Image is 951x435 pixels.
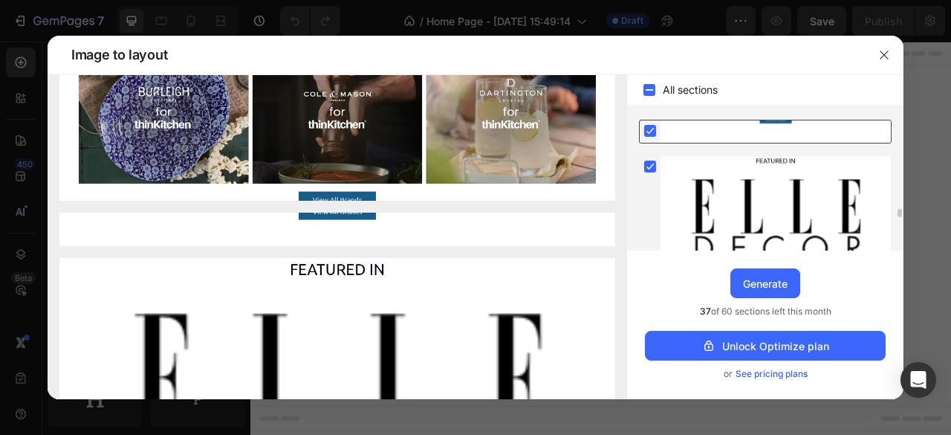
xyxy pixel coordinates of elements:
[663,81,718,99] span: All sections
[645,367,886,381] div: or
[645,331,886,361] button: Unlock Optimize plan
[346,367,546,379] div: Start with Generating from URL or image
[900,362,936,398] div: Open Intercom Messenger
[71,46,167,64] span: Image to layout
[356,254,536,272] div: Start with Sections from sidebar
[700,306,711,317] span: 37
[743,276,788,291] div: Generate
[700,304,831,319] span: of 60 sections left this month
[736,367,808,381] span: See pricing plans
[730,268,800,298] button: Generate
[338,284,440,314] button: Add sections
[701,338,829,354] div: Unlock Optimize plan
[449,284,554,314] button: Add elements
